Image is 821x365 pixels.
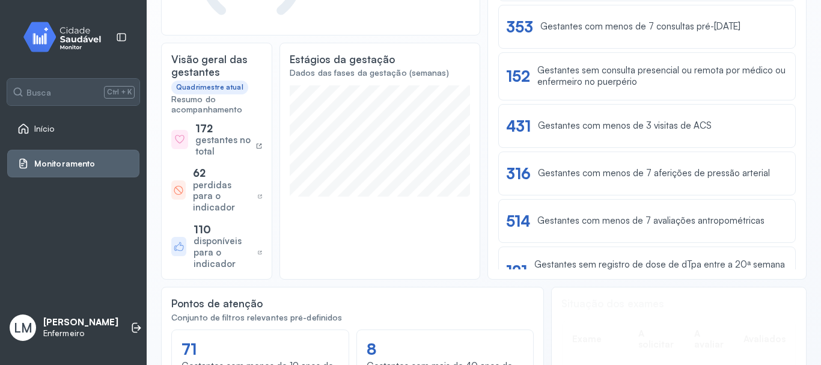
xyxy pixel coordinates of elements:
a: Monitoramento [17,158,129,170]
div: Gestantes com menos de 3 visitas de ACS [538,120,712,132]
div: 514 [506,212,530,230]
span: Ctrl + K [104,86,135,98]
div: disponíveis para o indicador [194,236,253,269]
div: 316 [506,164,531,183]
div: Gestantes com menos de 7 aferições de pressão arterial [538,168,770,179]
div: 152 [506,67,530,85]
div: 71 [182,340,197,358]
div: Gestantes com menos de 7 avaliações antropométricas [537,215,765,227]
div: Dados das fases da gestação (semanas) [290,68,470,78]
div: Pontos de atenção [171,297,263,310]
div: 62 [193,167,262,179]
span: Busca [26,87,51,98]
div: 121 [506,262,527,280]
img: monitor.svg [13,19,121,55]
div: Visão geral das gestantes [171,53,262,79]
div: Estágios da gestação [290,53,395,66]
img: like-heroicons.svg [174,242,184,251]
a: Início [17,123,129,135]
div: Gestantes sem consulta presencial ou remota por médico ou enfermeiro no puerpério [537,65,788,88]
div: gestantes no total [195,135,251,158]
img: block-heroicons.svg [174,185,183,195]
div: 431 [506,117,531,135]
span: LM [14,320,32,336]
p: Enfermeiro [43,328,118,339]
div: perdidas para o indicador [193,180,253,213]
img: heart-heroicons.svg [174,133,186,145]
div: 110 [194,223,262,236]
span: Monitoramento [34,159,95,169]
div: 172 [195,122,262,135]
div: 8 [367,340,376,358]
div: Gestantes sem registro de dose de dTpa entre a 20ª semana e o fim da gestação [534,259,788,282]
div: Gestantes com menos de 7 consultas pré-[DATE] [540,21,740,32]
div: Quadrimestre atual [176,83,243,91]
div: 353 [506,17,533,36]
div: Resumo do acompanhamento [171,94,262,115]
div: Conjunto de filtros relevantes pré-definidos [171,313,534,323]
span: Início [34,124,55,134]
p: [PERSON_NAME] [43,317,118,328]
